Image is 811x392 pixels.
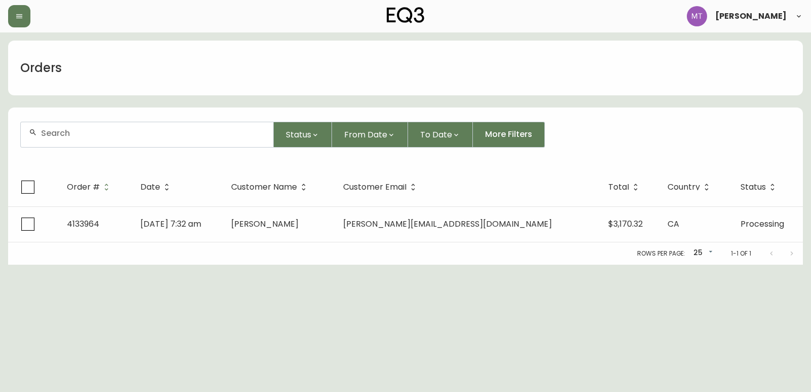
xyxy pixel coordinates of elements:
[41,128,265,138] input: Search
[286,128,311,141] span: Status
[231,183,310,192] span: Customer Name
[485,129,532,140] span: More Filters
[420,128,452,141] span: To Date
[140,218,201,230] span: [DATE] 7:32 am
[274,122,332,148] button: Status
[715,12,787,20] span: [PERSON_NAME]
[741,183,779,192] span: Status
[343,184,407,190] span: Customer Email
[473,122,545,148] button: More Filters
[231,184,297,190] span: Customer Name
[741,184,766,190] span: Status
[343,218,552,230] span: [PERSON_NAME][EMAIL_ADDRESS][DOMAIN_NAME]
[668,184,700,190] span: Country
[343,183,420,192] span: Customer Email
[140,183,173,192] span: Date
[687,6,707,26] img: 397d82b7ede99da91c28605cdd79fceb
[67,218,99,230] span: 4133964
[67,184,100,190] span: Order #
[231,218,299,230] span: [PERSON_NAME]
[344,128,387,141] span: From Date
[608,183,642,192] span: Total
[731,249,751,258] p: 1-1 of 1
[67,183,113,192] span: Order #
[332,122,408,148] button: From Date
[668,218,679,230] span: CA
[20,59,62,77] h1: Orders
[689,245,715,262] div: 25
[608,184,629,190] span: Total
[637,249,685,258] p: Rows per page:
[608,218,643,230] span: $3,170.32
[408,122,473,148] button: To Date
[741,218,784,230] span: Processing
[140,184,160,190] span: Date
[668,183,713,192] span: Country
[387,7,424,23] img: logo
